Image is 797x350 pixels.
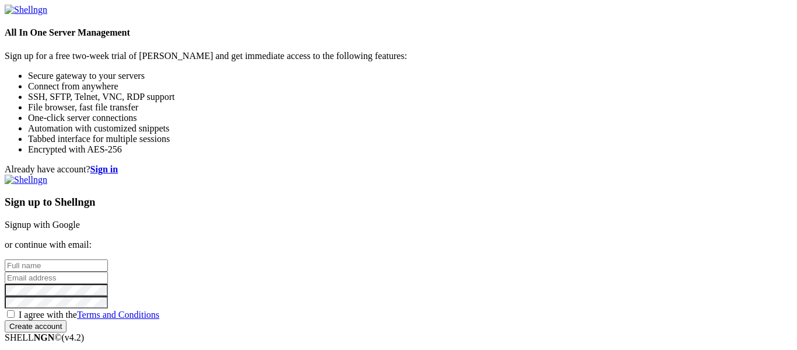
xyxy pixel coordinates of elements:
h3: Sign up to Shellngn [5,196,792,209]
li: Secure gateway to your servers [28,71,792,81]
li: Encrypted with AES-256 [28,144,792,155]
li: SSH, SFTP, Telnet, VNC, RDP support [28,92,792,102]
li: Automation with customized snippets [28,123,792,134]
li: File browser, fast file transfer [28,102,792,113]
li: Connect from anywhere [28,81,792,92]
li: One-click server connections [28,113,792,123]
input: Email address [5,272,108,284]
b: NGN [34,332,55,342]
input: Create account [5,320,67,332]
a: Signup with Google [5,220,80,230]
p: or continue with email: [5,240,792,250]
input: Full name [5,259,108,272]
img: Shellngn [5,175,47,185]
p: Sign up for a free two-week trial of [PERSON_NAME] and get immediate access to the following feat... [5,51,792,61]
input: I agree with theTerms and Conditions [7,310,15,318]
span: SHELL © [5,332,84,342]
h4: All In One Server Management [5,27,792,38]
img: Shellngn [5,5,47,15]
a: Terms and Conditions [77,310,159,320]
li: Tabbed interface for multiple sessions [28,134,792,144]
span: 4.2.0 [62,332,85,342]
a: Sign in [90,164,118,174]
div: Already have account? [5,164,792,175]
span: I agree with the [19,310,159,320]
